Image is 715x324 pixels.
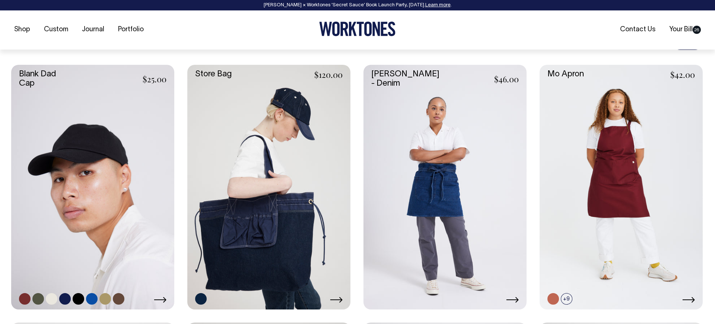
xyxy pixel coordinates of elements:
[693,26,701,34] span: 26
[11,24,33,36] a: Shop
[617,24,658,36] a: Contact Us
[41,24,71,36] a: Custom
[79,24,107,36] a: Journal
[115,24,147,36] a: Portfolio
[666,24,704,36] a: Your Bill26
[561,293,572,305] span: +9
[425,3,451,7] a: Learn more
[7,3,708,8] div: [PERSON_NAME] × Worktones ‘Secret Sauce’ Book Launch Party, [DATE]. .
